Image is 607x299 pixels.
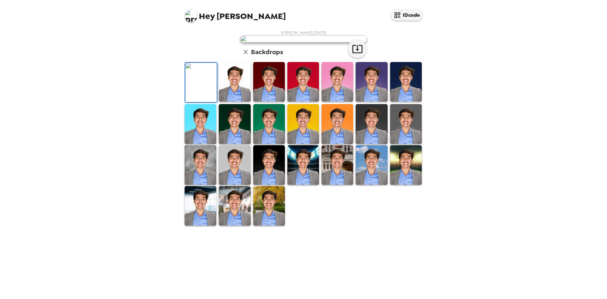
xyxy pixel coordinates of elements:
[251,47,283,57] h6: Backdrops
[185,6,286,21] span: [PERSON_NAME]
[240,35,367,42] img: user
[185,9,197,22] img: profile pic
[199,10,215,22] span: Hey
[185,63,217,102] img: Original
[281,30,326,35] span: [PERSON_NAME] , [DATE]
[391,9,422,21] button: IDcode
